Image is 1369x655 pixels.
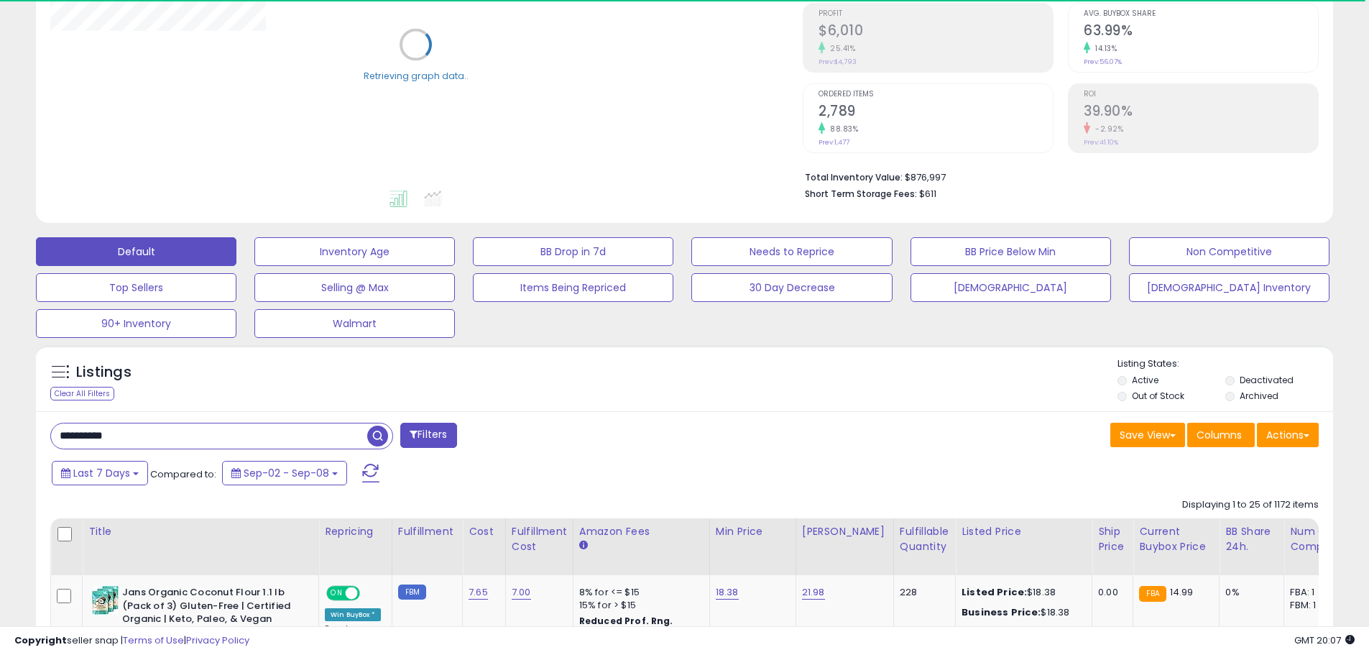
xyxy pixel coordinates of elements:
div: Fulfillable Quantity [900,524,949,554]
small: Prev: $4,793 [819,58,857,66]
div: BB Share 24h. [1225,524,1278,554]
div: Current Buybox Price [1139,524,1213,554]
div: Fulfillment [398,524,456,539]
h5: Listings [76,362,132,383]
small: Amazon Fees. [579,539,588,552]
small: Prev: 56.07% [1084,58,1122,66]
small: Prev: 1,477 [819,138,849,147]
b: Short Term Storage Fees: [805,188,917,200]
div: 0.00 [1098,586,1122,599]
span: Avg. Buybox Share [1084,10,1318,18]
button: Last 7 Days [52,461,148,485]
button: Default [36,237,236,266]
span: 14.99 [1170,585,1194,599]
small: 25.41% [825,43,855,54]
a: 7.65 [469,585,488,600]
small: -2.92% [1090,124,1123,134]
div: Clear All Filters [50,387,114,400]
div: 0% [1225,586,1273,599]
small: 14.13% [1090,43,1117,54]
div: Ship Price [1098,524,1127,554]
a: 18.38 [716,585,739,600]
label: Active [1132,374,1158,386]
button: Non Competitive [1129,237,1329,266]
strong: Copyright [14,633,67,647]
button: Inventory Age [254,237,455,266]
div: Cost [469,524,499,539]
button: BB Drop in 7d [473,237,673,266]
button: Walmart [254,309,455,338]
button: 90+ Inventory [36,309,236,338]
div: Win BuyBox * [325,608,381,621]
div: Num of Comp. [1290,524,1342,554]
span: Profit [819,10,1053,18]
label: Deactivated [1240,374,1294,386]
h2: $6,010 [819,22,1053,42]
button: Filters [400,423,456,448]
div: Displaying 1 to 25 of 1172 items [1182,498,1319,512]
button: Save View [1110,423,1185,447]
div: Listed Price [962,524,1086,539]
li: $876,997 [805,168,1308,185]
span: Ordered Items [819,91,1053,99]
span: Last 7 Days [73,466,130,480]
small: FBA [1139,586,1166,602]
small: FBM [398,585,426,600]
div: Title [88,524,313,539]
div: 15% for > $15 [579,599,699,612]
button: Sep-02 - Sep-08 [222,461,347,485]
h2: 39.90% [1084,103,1318,122]
span: Sep-02 - Sep-08 [244,466,329,480]
h2: 63.99% [1084,22,1318,42]
button: BB Price Below Min [911,237,1111,266]
h2: 2,789 [819,103,1053,122]
span: ROI [1084,91,1318,99]
small: 88.83% [825,124,858,134]
button: Top Sellers [36,273,236,302]
img: 512P439K5wL._SL40_.jpg [92,586,119,615]
div: [PERSON_NAME] [802,524,888,539]
label: Out of Stock [1132,390,1184,402]
b: Total Inventory Value: [805,171,903,183]
span: $611 [919,187,936,201]
button: Items Being Repriced [473,273,673,302]
b: Listed Price: [962,585,1027,599]
div: seller snap | | [14,634,249,648]
div: FBA: 1 [1290,586,1337,599]
button: Selling @ Max [254,273,455,302]
div: Amazon Fees [579,524,704,539]
span: Compared to: [150,467,216,481]
a: Privacy Policy [186,633,249,647]
small: Prev: 41.10% [1084,138,1118,147]
span: OFF [358,587,381,600]
div: Min Price [716,524,790,539]
a: 21.98 [802,585,825,600]
button: Needs to Reprice [691,237,892,266]
button: Actions [1257,423,1319,447]
div: Repricing [325,524,386,539]
a: 7.00 [512,585,531,600]
button: 30 Day Decrease [691,273,892,302]
div: FBM: 1 [1290,599,1337,612]
label: Archived [1240,390,1278,402]
span: ON [328,587,346,600]
button: [DEMOGRAPHIC_DATA] [911,273,1111,302]
p: Listing States: [1117,357,1333,371]
button: Columns [1187,423,1255,447]
span: 2025-09-16 20:07 GMT [1294,633,1355,647]
a: Terms of Use [123,633,184,647]
div: Retrieving graph data.. [364,69,469,82]
div: $18.38 [962,586,1081,599]
div: 8% for <= $15 [579,586,699,599]
span: Columns [1197,428,1242,442]
div: $18.38 [962,606,1081,619]
b: Business Price: [962,605,1041,619]
button: [DEMOGRAPHIC_DATA] Inventory [1129,273,1329,302]
div: Fulfillment Cost [512,524,567,554]
div: 228 [900,586,944,599]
